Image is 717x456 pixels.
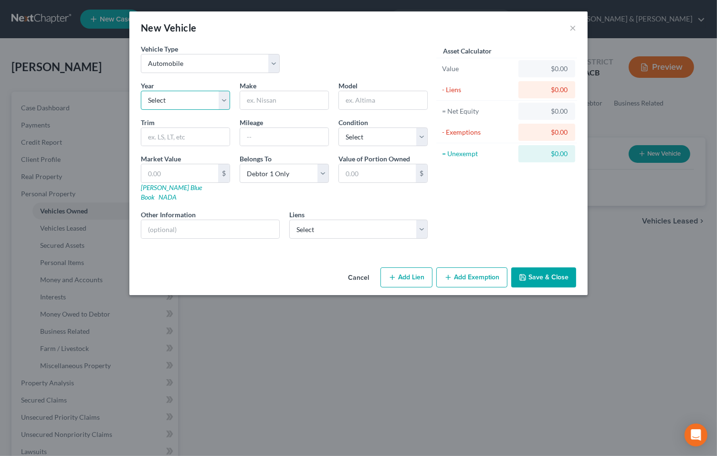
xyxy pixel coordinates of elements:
[141,128,230,146] input: ex. LS, LT, etc
[141,81,154,91] label: Year
[240,91,328,109] input: ex. Nissan
[141,210,196,220] label: Other Information
[289,210,305,220] label: Liens
[442,64,514,74] div: Value
[442,85,514,95] div: - Liens
[526,64,568,74] div: $0.00
[442,127,514,137] div: - Exemptions
[141,220,279,238] input: (optional)
[240,82,256,90] span: Make
[685,424,707,446] div: Open Intercom Messenger
[443,46,492,56] label: Asset Calculator
[569,22,576,33] button: ×
[442,106,514,116] div: = Net Equity
[340,268,377,287] button: Cancel
[338,81,358,91] label: Model
[526,149,568,159] div: $0.00
[141,164,218,182] input: 0.00
[436,267,507,287] button: Add Exemption
[526,106,568,116] div: $0.00
[141,183,202,201] a: [PERSON_NAME] Blue Book
[158,193,177,201] a: NADA
[339,164,416,182] input: 0.00
[526,85,568,95] div: $0.00
[141,154,181,164] label: Market Value
[526,127,568,137] div: $0.00
[442,149,514,159] div: = Unexempt
[218,164,230,182] div: $
[240,155,272,163] span: Belongs To
[338,117,368,127] label: Condition
[141,117,155,127] label: Trim
[141,21,196,34] div: New Vehicle
[141,44,178,54] label: Vehicle Type
[338,154,410,164] label: Value of Portion Owned
[240,117,263,127] label: Mileage
[511,267,576,287] button: Save & Close
[240,128,328,146] input: --
[380,267,432,287] button: Add Lien
[416,164,427,182] div: $
[339,91,427,109] input: ex. Altima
